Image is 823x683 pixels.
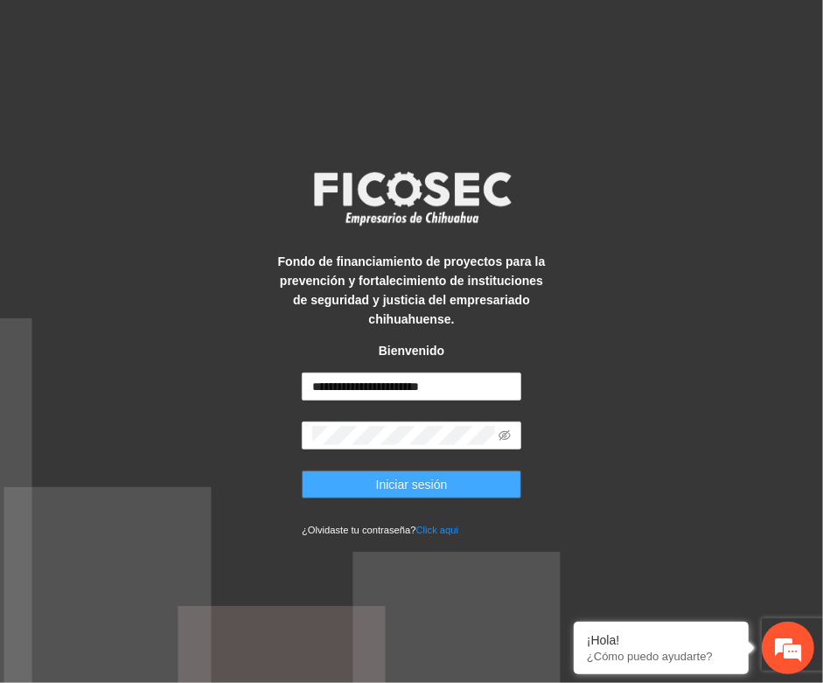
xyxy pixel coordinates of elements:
[302,470,521,498] button: Iniciar sesión
[303,166,521,231] img: logo
[379,344,444,358] strong: Bienvenido
[499,429,511,442] span: eye-invisible
[376,475,448,494] span: Iniciar sesión
[278,254,546,326] strong: Fondo de financiamiento de proyectos para la prevención y fortalecimiento de instituciones de seg...
[302,525,458,535] small: ¿Olvidaste tu contraseña?
[587,650,736,663] p: ¿Cómo puedo ayudarte?
[416,525,459,535] a: Click aqui
[587,633,736,647] div: ¡Hola!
